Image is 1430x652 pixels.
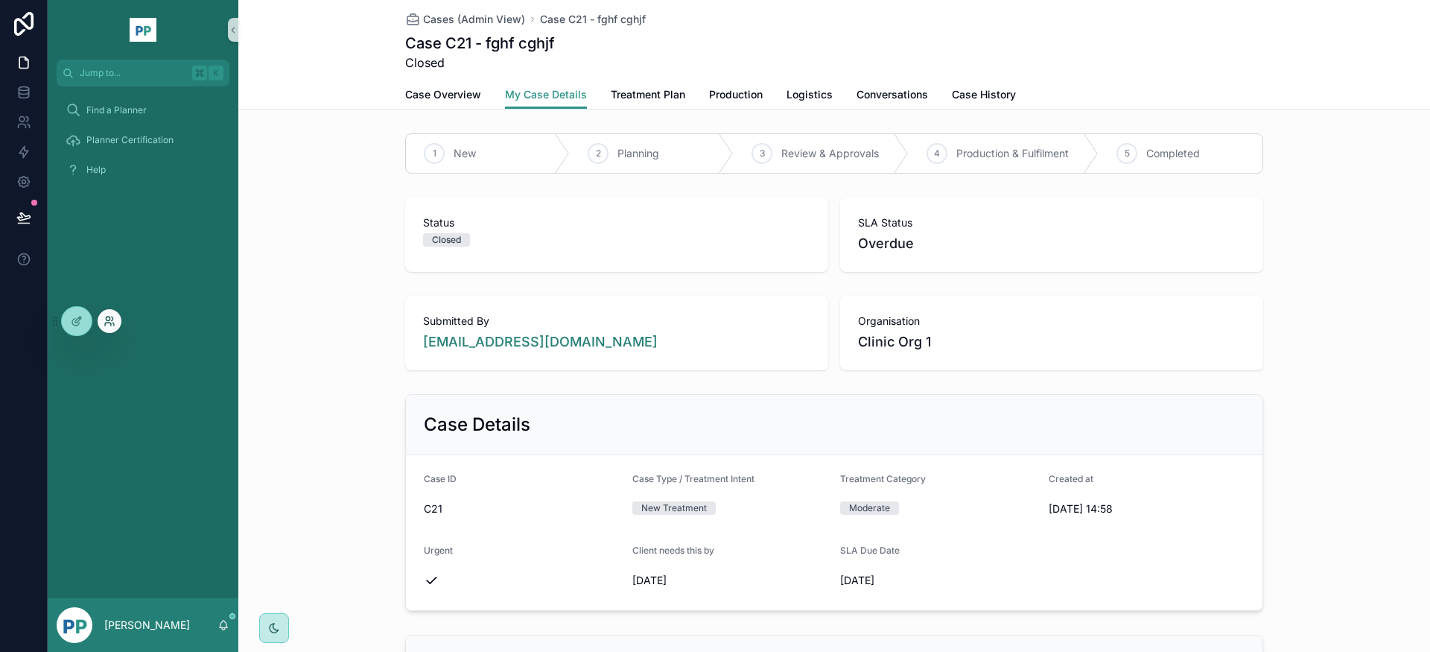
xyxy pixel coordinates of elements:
[617,146,659,161] span: Planning
[1125,148,1130,159] span: 5
[709,81,763,111] a: Production
[611,87,685,102] span: Treatment Plan
[858,233,1245,254] span: Overdue
[1146,146,1200,161] span: Completed
[641,501,707,515] div: New Treatment
[952,87,1016,102] span: Case History
[423,332,658,352] a: [EMAIL_ADDRESS][DOMAIN_NAME]
[423,215,810,230] span: Status
[934,148,940,159] span: 4
[433,148,436,159] span: 1
[858,215,1245,230] span: SLA Status
[840,573,1037,588] span: [DATE]
[405,33,555,54] h1: Case C21 - fghf cghjf
[57,97,229,124] a: Find a Planner
[48,86,238,203] div: scrollable content
[423,12,525,27] span: Cases (Admin View)
[405,81,481,111] a: Case Overview
[505,87,587,102] span: My Case Details
[86,104,147,116] span: Find a Planner
[86,134,174,146] span: Planner Certification
[840,473,926,484] span: Treatment Category
[424,501,620,516] span: C21
[857,81,928,111] a: Conversations
[849,501,890,515] div: Moderate
[857,87,928,102] span: Conversations
[405,54,555,72] span: Closed
[760,148,765,159] span: 3
[858,332,1245,352] span: Clinic Org 1
[709,87,763,102] span: Production
[611,81,685,111] a: Treatment Plan
[781,146,879,161] span: Review & Approvals
[423,314,810,329] span: Submitted By
[80,67,186,79] span: Jump to...
[210,67,222,79] span: K
[786,81,833,111] a: Logistics
[57,60,229,86] button: Jump to...K
[424,413,530,437] h2: Case Details
[454,146,476,161] span: New
[952,81,1016,111] a: Case History
[130,18,157,42] img: App logo
[596,148,601,159] span: 2
[786,87,833,102] span: Logistics
[632,545,714,556] span: Client needs this by
[540,12,646,27] a: Case C21 - fghf cghjf
[104,618,190,633] p: [PERSON_NAME]
[1049,473,1093,484] span: Created at
[505,81,587,110] a: My Case Details
[57,127,229,153] a: Planner Certification
[632,473,754,484] span: Case Type / Treatment Intent
[432,233,461,247] div: Closed
[405,87,481,102] span: Case Overview
[840,545,900,556] span: SLA Due Date
[1049,501,1245,516] span: [DATE] 14:58
[858,314,1245,329] span: Organisation
[424,545,453,556] span: Urgent
[424,473,457,484] span: Case ID
[405,12,525,27] a: Cases (Admin View)
[956,146,1069,161] span: Production & Fulfilment
[57,156,229,183] a: Help
[632,573,829,588] span: [DATE]
[86,164,106,176] span: Help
